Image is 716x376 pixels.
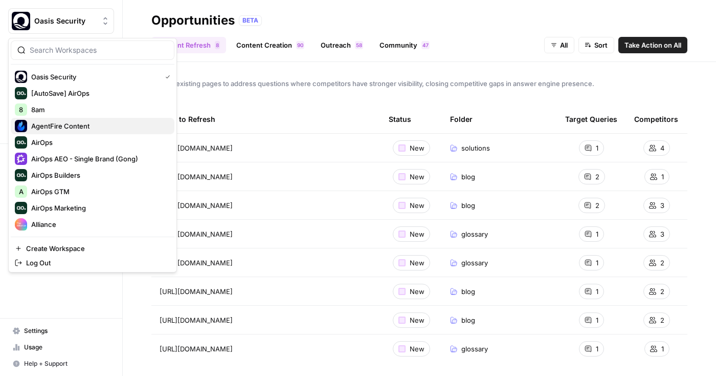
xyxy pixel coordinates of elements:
[660,143,664,153] span: 4
[410,315,424,325] span: New
[8,356,114,372] button: Help + Support
[31,154,166,164] span: AirOps AEO - Single Brand (Gong)
[461,200,475,211] span: blog
[160,172,233,182] span: [URL][DOMAIN_NAME]
[151,37,226,53] a: Content Refresh8
[31,121,166,131] span: AgentFire Content
[15,136,27,149] img: AirOps Logo
[461,258,488,268] span: glossary
[160,344,233,354] span: [URL][DOMAIN_NAME]
[15,202,27,214] img: AirOps Marketing Logo
[8,323,114,339] a: Settings
[11,241,174,256] a: Create Workspace
[660,200,664,211] span: 3
[355,41,363,49] div: 58
[410,344,424,354] span: New
[12,12,30,30] img: Oasis Security Logo
[26,243,166,254] span: Create Workspace
[31,105,166,115] span: 8am
[30,45,168,55] input: Search Workspaces
[15,71,27,83] img: Oasis Security Logo
[596,143,598,153] span: 1
[410,143,424,153] span: New
[410,286,424,297] span: New
[31,170,166,180] span: AirOps Builders
[34,16,96,26] span: Oasis Security
[461,315,475,325] span: blog
[315,37,369,53] a: Outreach58
[410,200,424,211] span: New
[296,41,304,49] div: 90
[160,105,372,133] div: Page to Refresh
[8,339,114,356] a: Usage
[461,143,490,153] span: solutions
[24,343,109,352] span: Usage
[661,344,664,354] span: 1
[461,344,488,354] span: glossary
[31,72,157,82] span: Oasis Security
[422,41,426,49] span: 4
[596,258,598,268] span: 1
[31,137,166,148] span: AirOps
[661,172,664,182] span: 1
[421,41,430,49] div: 47
[230,37,310,53] a: Content Creation90
[160,315,233,325] span: [URL][DOMAIN_NAME]
[595,172,599,182] span: 2
[26,258,166,268] span: Log Out
[31,88,166,98] span: [AutoSave] AirOps
[160,258,233,268] span: [URL][DOMAIN_NAME]
[160,143,233,153] span: [URL][DOMAIN_NAME]
[160,229,233,239] span: [URL][DOMAIN_NAME]
[461,229,488,239] span: glossary
[300,41,303,49] span: 0
[15,87,27,99] img: [AutoSave] AirOps Logo
[239,15,262,26] div: BETA
[450,105,473,133] div: Folder
[410,172,424,182] span: New
[373,37,436,53] a: Community47
[634,105,678,133] div: Competitors
[596,286,598,297] span: 1
[31,219,166,229] span: Alliance
[660,286,664,297] span: 2
[160,200,233,211] span: [URL][DOMAIN_NAME]
[578,37,614,53] button: Sort
[216,41,219,49] span: 8
[15,153,27,165] img: AirOps AEO - Single Brand (Gong) Logo
[19,105,23,115] span: 8
[560,40,568,50] span: All
[389,105,411,133] div: Status
[359,41,362,49] span: 8
[596,229,598,239] span: 1
[660,229,664,239] span: 3
[426,41,429,49] span: 7
[461,172,475,182] span: blog
[595,200,599,211] span: 2
[31,186,166,197] span: AirOps GTM
[151,78,687,89] span: Update existing pages to address questions where competitors have stronger visibility, closing co...
[618,37,687,53] button: Take Action on All
[31,203,166,213] span: AirOps Marketing
[660,315,664,325] span: 2
[660,258,664,268] span: 2
[15,169,27,181] img: AirOps Builders Logo
[624,40,681,50] span: Take Action on All
[596,315,598,325] span: 1
[19,186,24,197] span: A
[15,218,27,231] img: Alliance Logo
[151,12,235,29] div: Opportunities
[8,38,177,273] div: Workspace: Oasis Security
[11,256,174,270] a: Log Out
[8,8,114,34] button: Workspace: Oasis Security
[24,326,109,336] span: Settings
[594,40,608,50] span: Sort
[24,359,109,368] span: Help + Support
[410,229,424,239] span: New
[297,41,300,49] span: 9
[356,41,359,49] span: 5
[544,37,574,53] button: All
[565,105,617,133] div: Target Queries
[410,258,424,268] span: New
[596,344,598,354] span: 1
